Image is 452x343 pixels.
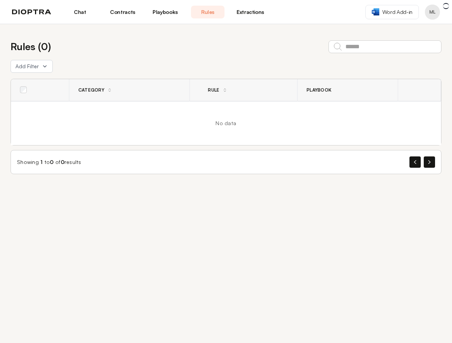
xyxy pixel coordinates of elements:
span: Playbook [307,87,331,93]
button: Profile menu [425,5,440,20]
button: Add Filter [11,60,53,73]
a: Rules [191,6,224,18]
a: Contracts [106,6,139,18]
div: Rule [199,87,219,93]
button: Next [424,156,435,168]
div: No data [20,119,432,127]
span: 0 [61,159,64,165]
span: 0 [50,159,53,165]
a: Extractions [234,6,267,18]
a: Word Add-in [365,5,419,19]
div: Showing to of results [17,158,81,166]
span: 1 [40,159,43,165]
span: Add Filter [15,63,39,70]
img: word [372,8,379,15]
a: Chat [63,6,97,18]
h2: Rules ( 0 ) [11,39,51,54]
button: Previous [409,156,421,168]
span: Category [78,87,104,93]
img: logo [12,9,51,15]
span: Word Add-in [382,8,412,16]
a: Playbooks [148,6,182,18]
